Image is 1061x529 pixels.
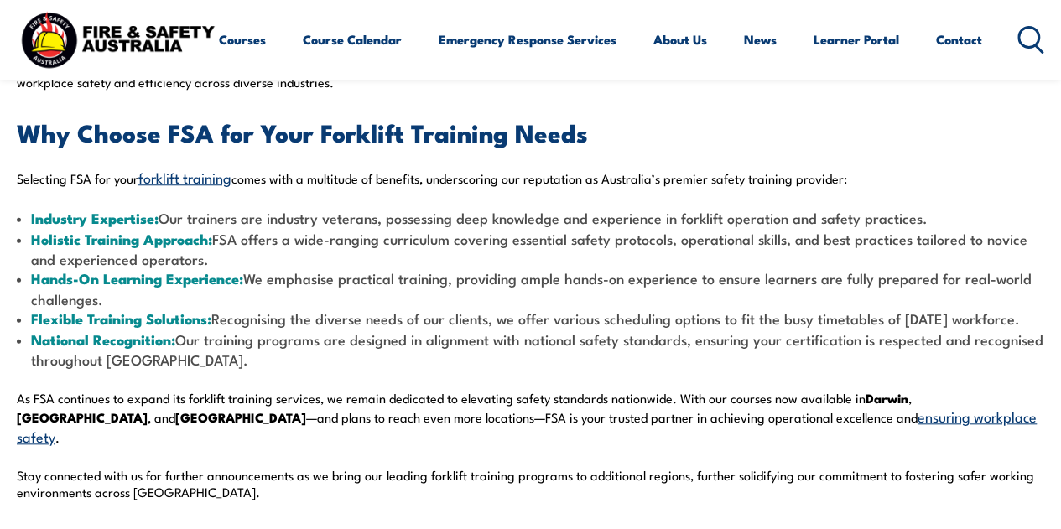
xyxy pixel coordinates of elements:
[17,208,1044,228] li: Our trainers are industry veterans, possessing deep knowledge and experience in forklift operatio...
[17,390,1044,446] p: As FSA continues to expand its forklift training services, we remain dedicated to elevating safet...
[17,268,1044,309] li: We emphasise practical training, providing ample hands-on experience to ensure learners are fully...
[31,207,159,229] strong: Industry Expertise:
[439,19,616,60] a: Emergency Response Services
[866,388,908,407] strong: Darwin
[138,167,231,187] a: forklift training
[814,19,899,60] a: Learner Portal
[17,309,1044,329] li: Recognising the diverse needs of our clients, we offer various scheduling options to fit the busy...
[17,406,1037,445] a: ensuring workplace safety
[17,407,148,427] strong: [GEOGRAPHIC_DATA]
[17,168,1044,187] p: Selecting FSA for your comes with a multitude of benefits, underscoring our reputation as Austral...
[17,229,1044,269] li: FSA offers a wide-ranging curriculum covering essential safety protocols, operational skills, and...
[175,407,306,427] strong: [GEOGRAPHIC_DATA]
[31,228,212,250] strong: Holistic Training Approach:
[17,467,1044,500] p: Stay connected with us for further announcements as we bring our leading forklift training progra...
[936,19,982,60] a: Contact
[303,19,402,60] a: Course Calendar
[17,329,1044,370] li: Our training programs are designed in alignment with national safety standards, ensuring your cer...
[31,329,175,350] strong: National Recognition:
[744,19,777,60] a: News
[17,113,588,151] strong: Why Choose FSA for Your Forklift Training Needs
[219,19,266,60] a: Courses
[653,19,707,60] a: About Us
[31,267,243,289] strong: Hands-On Learning Experience:
[31,308,211,329] strong: Flexible Training Solutions:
